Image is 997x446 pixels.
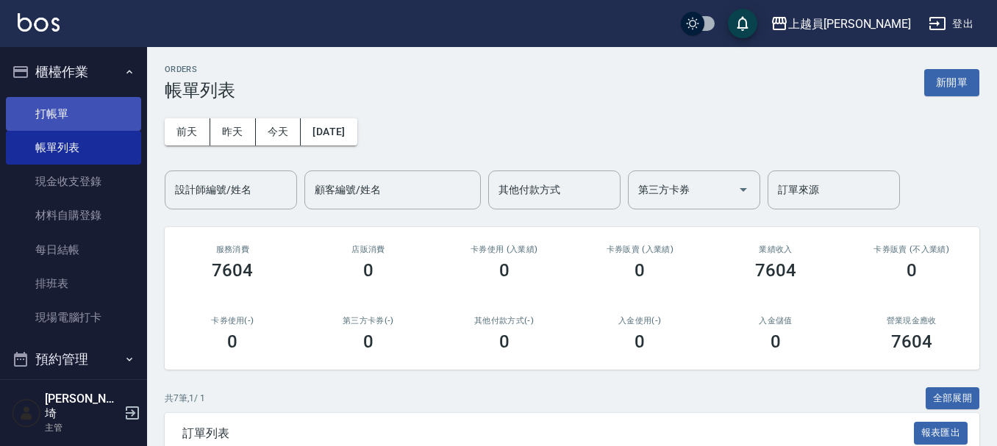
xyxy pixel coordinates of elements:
[6,198,141,232] a: 材料自購登錄
[6,97,141,131] a: 打帳單
[907,260,917,281] h3: 0
[499,260,510,281] h3: 0
[318,316,419,325] h2: 第三方卡券(-)
[210,118,256,145] button: 昨天
[6,165,141,198] a: 現金收支登錄
[590,316,690,325] h2: 入金使用(-)
[6,131,141,165] a: 帳單列表
[165,392,205,405] p: 共 7 筆, 1 / 1
[926,387,980,410] button: 全部展開
[12,398,41,428] img: Person
[635,331,645,352] h3: 0
[212,260,253,281] h3: 7604
[227,331,237,352] h3: 0
[18,13,60,32] img: Logo
[726,245,826,254] h2: 業績收入
[6,267,141,301] a: 排班表
[182,426,914,441] span: 訂單列表
[454,316,554,325] h2: 其他付款方式(-)
[165,80,235,101] h3: 帳單列表
[6,53,141,91] button: 櫃檯作業
[363,260,374,281] h3: 0
[891,331,932,352] h3: 7604
[755,260,796,281] h3: 7604
[454,245,554,254] h2: 卡券使用 (入業績)
[914,422,968,445] button: 報表匯出
[182,316,283,325] h2: 卡券使用(-)
[182,245,283,254] h3: 服務消費
[165,65,235,74] h2: ORDERS
[765,9,917,39] button: 上越員[PERSON_NAME]
[590,245,690,254] h2: 卡券販賣 (入業績)
[165,118,210,145] button: 前天
[6,301,141,334] a: 現場電腦打卡
[363,331,374,352] h3: 0
[914,425,968,439] a: 報表匯出
[861,245,962,254] h2: 卡券販賣 (不入業績)
[924,75,979,89] a: 新開單
[635,260,645,281] h3: 0
[6,378,141,417] button: 報表及分析
[45,421,120,434] p: 主管
[861,316,962,325] h2: 營業現金應收
[728,9,757,38] button: save
[318,245,419,254] h2: 店販消費
[256,118,301,145] button: 今天
[923,10,979,37] button: 登出
[732,178,755,201] button: Open
[771,331,781,352] h3: 0
[924,69,979,96] button: 新開單
[6,340,141,378] button: 預約管理
[499,331,510,352] h3: 0
[45,392,120,421] h5: [PERSON_NAME]埼
[788,15,911,33] div: 上越員[PERSON_NAME]
[6,233,141,267] a: 每日結帳
[726,316,826,325] h2: 入金儲值
[301,118,357,145] button: [DATE]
